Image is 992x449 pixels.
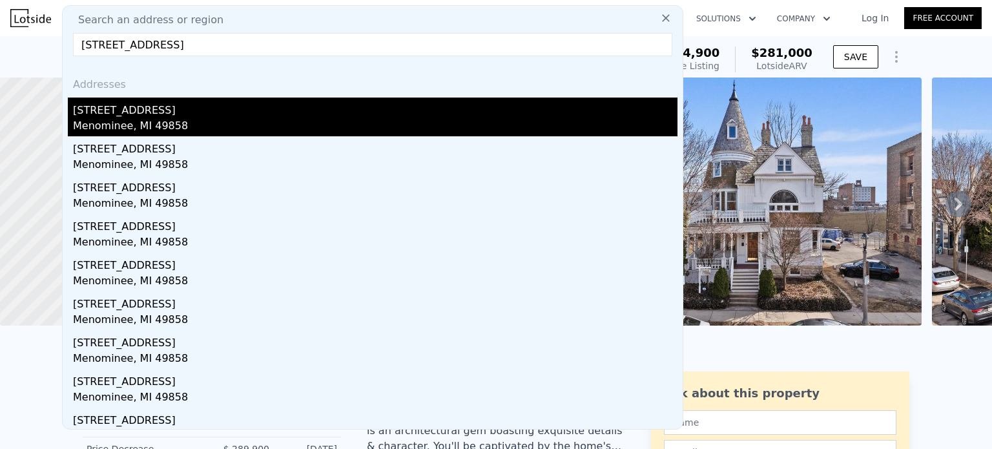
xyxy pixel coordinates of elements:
[846,12,904,25] a: Log In
[767,7,841,30] button: Company
[73,351,677,369] div: Menominee, MI 49858
[73,98,677,118] div: [STREET_ADDRESS]
[73,253,677,273] div: [STREET_ADDRESS]
[664,384,896,402] div: Ask about this property
[73,390,677,408] div: Menominee, MI 49858
[73,369,677,390] div: [STREET_ADDRESS]
[73,118,677,136] div: Menominee, MI 49858
[833,45,878,68] button: SAVE
[73,273,677,291] div: Menominee, MI 49858
[591,78,922,326] img: Sale: 167088856 Parcel: 127683449
[904,7,982,29] a: Free Account
[659,46,720,59] span: $274,900
[73,175,677,196] div: [STREET_ADDRESS]
[659,61,719,71] span: Active Listing
[73,196,677,214] div: Menominee, MI 49858
[73,33,672,56] input: Enter an address, city, region, neighborhood or zip code
[73,214,677,235] div: [STREET_ADDRESS]
[73,136,677,157] div: [STREET_ADDRESS]
[883,44,909,70] button: Show Options
[73,312,677,330] div: Menominee, MI 49858
[68,67,677,98] div: Addresses
[73,235,677,253] div: Menominee, MI 49858
[73,330,677,351] div: [STREET_ADDRESS]
[73,428,677,446] div: Menominee, MI 49858
[751,59,812,72] div: Lotside ARV
[751,46,812,59] span: $281,000
[686,7,767,30] button: Solutions
[73,157,677,175] div: Menominee, MI 49858
[73,408,677,428] div: [STREET_ADDRESS]
[664,410,896,435] input: Name
[10,9,51,27] img: Lotside
[73,291,677,312] div: [STREET_ADDRESS]
[68,12,223,28] span: Search an address or region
